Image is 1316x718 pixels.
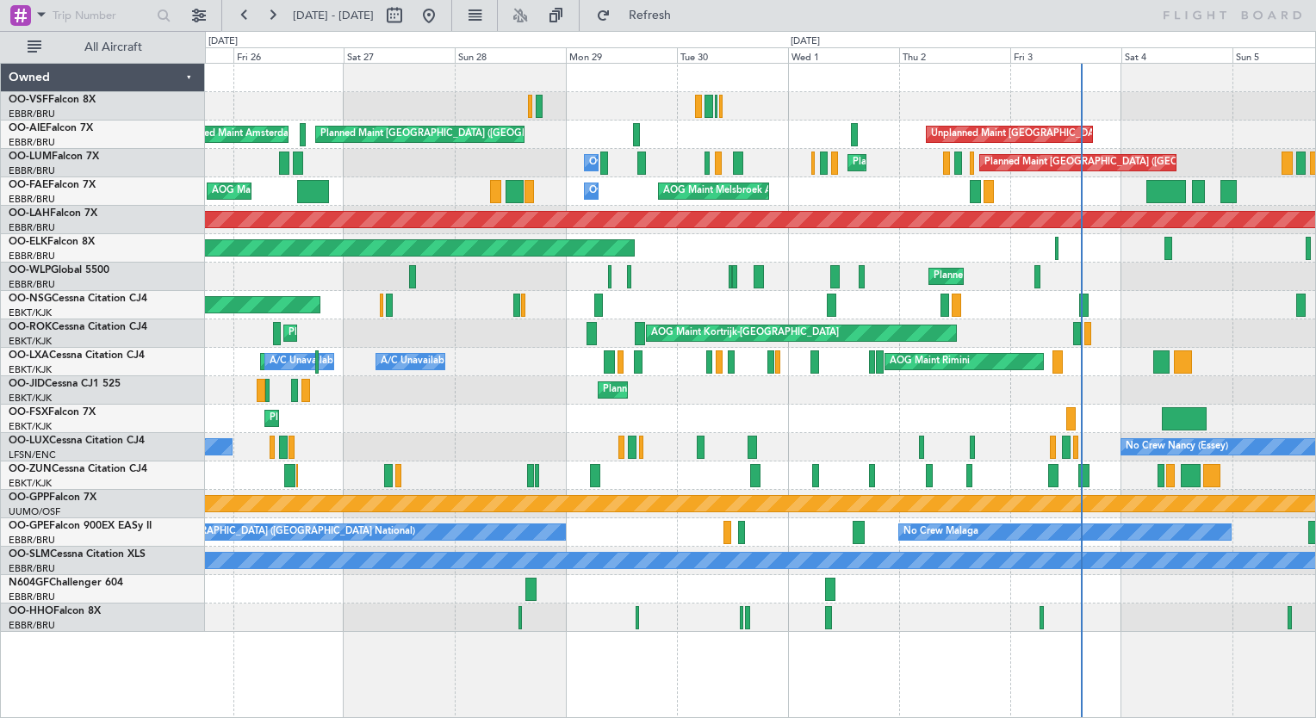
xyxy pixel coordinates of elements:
[9,180,48,190] span: OO-FAE
[903,519,978,545] div: No Crew Malaga
[9,350,145,361] a: OO-LXACessna Citation CJ4
[381,349,452,374] div: A/C Unavailable
[9,237,47,247] span: OO-ELK
[9,606,101,616] a: OO-HHOFalcon 8X
[9,265,109,275] a: OO-WLPGlobal 5500
[9,477,52,490] a: EBKT/KJK
[589,150,706,176] div: Owner Melsbroek Air Base
[9,136,55,149] a: EBBR/BRU
[603,377,804,403] div: Planned Maint Kortrijk-[GEOGRAPHIC_DATA]
[9,521,49,531] span: OO-GPE
[9,492,49,503] span: OO-GPP
[9,505,60,518] a: UUMO/OSF
[9,306,52,319] a: EBKT/KJK
[566,47,677,63] div: Mon 29
[9,379,45,389] span: OO-JID
[9,322,147,332] a: OO-ROKCessna Citation CJ4
[45,41,182,53] span: All Aircraft
[208,34,238,49] div: [DATE]
[9,521,152,531] a: OO-GPEFalcon 900EX EASy II
[9,562,55,575] a: EBBR/BRU
[9,392,52,405] a: EBKT/KJK
[9,265,51,275] span: OO-WLP
[168,121,342,147] div: Unplanned Maint Amsterdam (Schiphol)
[9,278,55,291] a: EBBR/BRU
[614,9,686,22] span: Refresh
[9,449,56,461] a: LFSN/ENC
[9,208,50,219] span: OO-LAH
[9,407,48,418] span: OO-FSX
[9,152,99,162] a: OO-LUMFalcon 7X
[677,47,788,63] div: Tue 30
[9,549,146,560] a: OO-SLMCessna Citation XLS
[651,320,839,346] div: AOG Maint Kortrijk-[GEOGRAPHIC_DATA]
[9,152,52,162] span: OO-LUM
[9,578,123,588] a: N604GFChallenger 604
[9,108,55,121] a: EBBR/BRU
[1126,434,1228,460] div: No Crew Nancy (Essey)
[9,606,53,616] span: OO-HHO
[9,193,55,206] a: EBBR/BRU
[9,407,96,418] a: OO-FSXFalcon 7X
[589,178,706,204] div: Owner Melsbroek Air Base
[890,349,970,374] div: AOG Maint Rimini
[588,2,692,29] button: Refresh
[212,178,420,204] div: AOG Maint [US_STATE] ([GEOGRAPHIC_DATA])
[9,379,121,389] a: OO-JIDCessna CJ1 525
[9,591,55,603] a: EBBR/BRU
[9,221,55,234] a: EBBR/BRU
[9,335,52,348] a: EBKT/KJK
[788,47,899,63] div: Wed 1
[9,420,52,433] a: EBKT/KJK
[984,150,1296,176] div: Planned Maint [GEOGRAPHIC_DATA] ([GEOGRAPHIC_DATA] National)
[9,436,49,446] span: OO-LUX
[931,121,1214,147] div: Unplanned Maint [GEOGRAPHIC_DATA] ([GEOGRAPHIC_DATA])
[9,294,147,304] a: OO-NSGCessna Citation CJ4
[9,619,55,632] a: EBBR/BRU
[9,250,55,263] a: EBBR/BRU
[9,208,97,219] a: OO-LAHFalcon 7X
[127,519,415,545] div: No Crew [GEOGRAPHIC_DATA] ([GEOGRAPHIC_DATA] National)
[9,534,55,547] a: EBBR/BRU
[899,47,1010,63] div: Thu 2
[663,178,801,204] div: AOG Maint Melsbroek Air Base
[9,363,52,376] a: EBKT/KJK
[9,95,48,105] span: OO-VSF
[289,320,489,346] div: Planned Maint Kortrijk-[GEOGRAPHIC_DATA]
[9,180,96,190] a: OO-FAEFalcon 7X
[9,578,49,588] span: N604GF
[1121,47,1232,63] div: Sat 4
[9,123,46,133] span: OO-AIE
[9,322,52,332] span: OO-ROK
[9,549,50,560] span: OO-SLM
[53,3,152,28] input: Trip Number
[934,263,1058,289] div: Planned Maint Milan (Linate)
[455,47,566,63] div: Sun 28
[270,349,590,374] div: A/C Unavailable [GEOGRAPHIC_DATA] ([GEOGRAPHIC_DATA] National)
[9,464,147,474] a: OO-ZUNCessna Citation CJ4
[791,34,820,49] div: [DATE]
[320,121,592,147] div: Planned Maint [GEOGRAPHIC_DATA] ([GEOGRAPHIC_DATA])
[233,47,345,63] div: Fri 26
[9,464,52,474] span: OO-ZUN
[9,123,93,133] a: OO-AIEFalcon 7X
[9,294,52,304] span: OO-NSG
[19,34,187,61] button: All Aircraft
[9,350,49,361] span: OO-LXA
[344,47,455,63] div: Sat 27
[9,436,145,446] a: OO-LUXCessna Citation CJ4
[9,164,55,177] a: EBBR/BRU
[9,95,96,105] a: OO-VSFFalcon 8X
[293,8,374,23] span: [DATE] - [DATE]
[1010,47,1121,63] div: Fri 3
[9,492,96,503] a: OO-GPPFalcon 7X
[270,405,470,431] div: Planned Maint Kortrijk-[GEOGRAPHIC_DATA]
[9,237,95,247] a: OO-ELKFalcon 8X
[853,150,1164,176] div: Planned Maint [GEOGRAPHIC_DATA] ([GEOGRAPHIC_DATA] National)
